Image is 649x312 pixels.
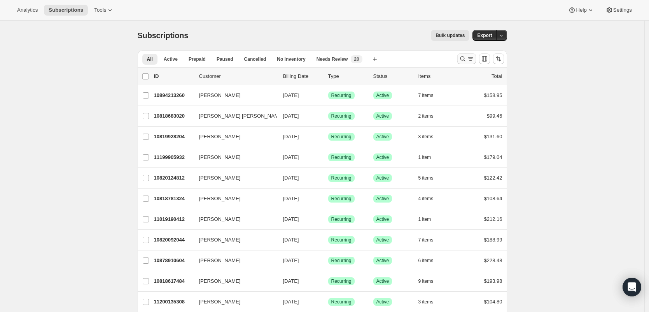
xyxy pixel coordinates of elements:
button: Create new view [369,54,381,65]
p: Total [492,72,502,80]
button: Settings [601,5,637,16]
span: 7 items [418,92,434,99]
p: 10894213260 [154,92,193,99]
p: 10878910604 [154,257,193,264]
button: 1 item [418,214,440,225]
span: Subscriptions [138,31,189,40]
p: 11199905932 [154,153,193,161]
span: Analytics [17,7,38,13]
span: Paused [217,56,233,62]
button: 9 items [418,276,442,287]
div: 10818683020[PERSON_NAME] [PERSON_NAME][DATE]SuccessRecurringSuccessActive2 items$99.46 [154,111,502,122]
span: [DATE] [283,196,299,201]
button: 7 items [418,234,442,245]
div: Items [418,72,457,80]
span: [PERSON_NAME] [199,133,241,141]
span: Active [376,175,389,181]
span: [DATE] [283,154,299,160]
span: [DATE] [283,113,299,119]
span: $158.95 [484,92,502,98]
span: $108.64 [484,196,502,201]
div: 10894213260[PERSON_NAME][DATE]SuccessRecurringSuccessActive7 items$158.95 [154,90,502,101]
span: 3 items [418,299,434,305]
span: Tools [94,7,106,13]
span: $193.98 [484,278,502,284]
span: Help [576,7,586,13]
span: [DATE] [283,92,299,98]
span: Active [376,278,389,284]
button: 1 item [418,152,440,163]
span: Needs Review [317,56,348,62]
span: Recurring [331,113,352,119]
button: Subscriptions [44,5,88,16]
span: Active [376,299,389,305]
div: 10820092044[PERSON_NAME][DATE]SuccessRecurringSuccessActive7 items$188.99 [154,234,502,245]
button: [PERSON_NAME] [194,296,272,308]
span: No inventory [277,56,305,62]
span: Active [376,113,389,119]
button: [PERSON_NAME] [194,192,272,205]
p: 10819928204 [154,133,193,141]
span: Recurring [331,257,352,264]
span: Recurring [331,216,352,222]
span: [DATE] [283,134,299,139]
div: 10820124812[PERSON_NAME][DATE]SuccessRecurringSuccessActive5 items$122.42 [154,173,502,183]
button: Search and filter results [457,53,476,64]
button: Help [563,5,599,16]
span: [DATE] [283,216,299,222]
span: [DATE] [283,257,299,263]
span: [PERSON_NAME] [199,277,241,285]
span: Recurring [331,237,352,243]
span: Active [376,257,389,264]
span: Recurring [331,92,352,99]
span: Cancelled [244,56,266,62]
button: [PERSON_NAME] [194,172,272,184]
span: Subscriptions [49,7,83,13]
span: [PERSON_NAME] [199,298,241,306]
p: ID [154,72,193,80]
button: [PERSON_NAME] [194,234,272,246]
span: [PERSON_NAME] [199,257,241,264]
span: $188.99 [484,237,502,243]
span: $122.42 [484,175,502,181]
p: 10818617484 [154,277,193,285]
span: Export [477,32,492,39]
button: 4 items [418,193,442,204]
p: Customer [199,72,277,80]
span: 9 items [418,278,434,284]
span: 2 items [418,113,434,119]
span: [PERSON_NAME] [PERSON_NAME] [199,112,283,120]
button: [PERSON_NAME] [194,89,272,102]
span: [DATE] [283,175,299,181]
p: 11200135308 [154,298,193,306]
button: 7 items [418,90,442,101]
span: $131.60 [484,134,502,139]
span: $212.16 [484,216,502,222]
span: [PERSON_NAME] [199,92,241,99]
p: 11019190412 [154,215,193,223]
button: [PERSON_NAME] [194,213,272,226]
span: 7 items [418,237,434,243]
button: Customize table column order and visibility [479,53,490,64]
button: 6 items [418,255,442,266]
span: 4 items [418,196,434,202]
button: [PERSON_NAME] [194,254,272,267]
div: IDCustomerBilling DateTypeStatusItemsTotal [154,72,502,80]
span: [DATE] [283,299,299,305]
button: 3 items [418,131,442,142]
span: Active [376,134,389,140]
span: [PERSON_NAME] [199,174,241,182]
span: Recurring [331,299,352,305]
span: $179.04 [484,154,502,160]
span: Active [376,196,389,202]
span: Active [376,92,389,99]
span: Recurring [331,278,352,284]
span: [PERSON_NAME] [199,215,241,223]
span: Bulk updates [436,32,465,39]
span: Active [164,56,178,62]
span: Active [376,237,389,243]
span: Active [376,216,389,222]
span: All [147,56,153,62]
div: 10818781324[PERSON_NAME][DATE]SuccessRecurringSuccessActive4 items$108.64 [154,193,502,204]
div: Type [328,72,367,80]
